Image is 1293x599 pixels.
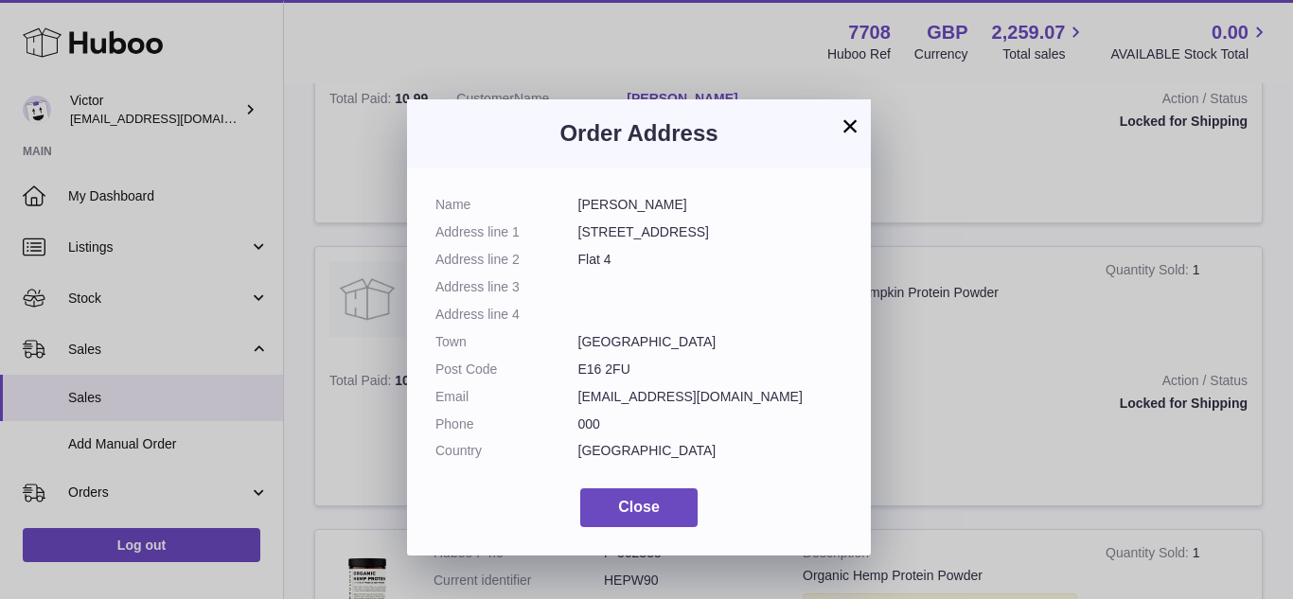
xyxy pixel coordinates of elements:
[435,118,842,149] h3: Order Address
[618,499,660,515] span: Close
[578,223,843,241] dd: [STREET_ADDRESS]
[435,361,578,379] dt: Post Code
[435,278,578,296] dt: Address line 3
[435,306,578,324] dt: Address line 4
[435,415,578,433] dt: Phone
[580,488,698,527] button: Close
[578,196,843,214] dd: [PERSON_NAME]
[435,196,578,214] dt: Name
[578,442,843,460] dd: [GEOGRAPHIC_DATA]
[435,388,578,406] dt: Email
[435,223,578,241] dt: Address line 1
[578,415,843,433] dd: 000
[435,442,578,460] dt: Country
[578,251,843,269] dd: Flat 4
[435,333,578,351] dt: Town
[435,251,578,269] dt: Address line 2
[578,333,843,351] dd: [GEOGRAPHIC_DATA]
[578,388,843,406] dd: [EMAIL_ADDRESS][DOMAIN_NAME]
[578,361,843,379] dd: E16 2FU
[839,115,861,137] button: ×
